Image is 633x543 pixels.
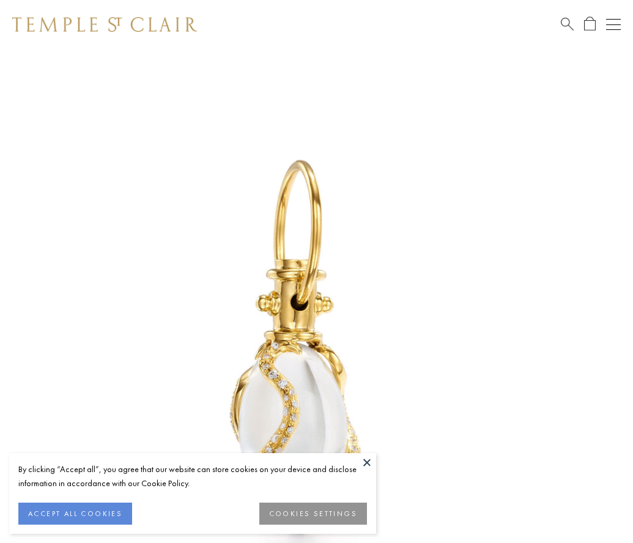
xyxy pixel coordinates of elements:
[18,462,367,490] div: By clicking “Accept all”, you agree that our website can store cookies on your device and disclos...
[561,17,574,32] a: Search
[12,17,197,32] img: Temple St. Clair
[18,503,132,525] button: ACCEPT ALL COOKIES
[259,503,367,525] button: COOKIES SETTINGS
[606,17,621,32] button: Open navigation
[584,17,596,32] a: Open Shopping Bag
